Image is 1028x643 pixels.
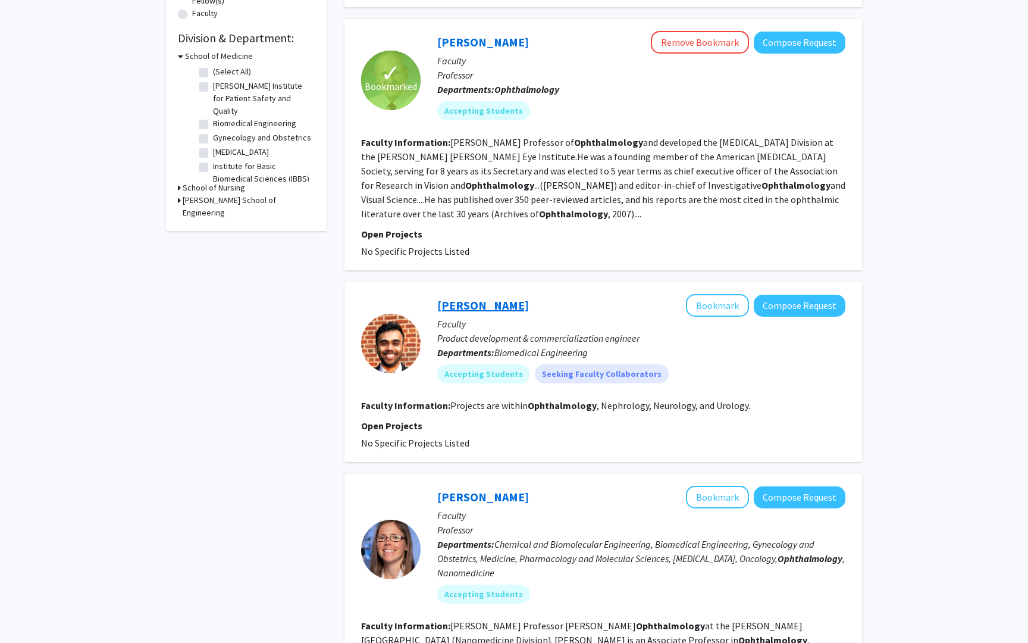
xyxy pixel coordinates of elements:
b: Faculty Information: [361,620,450,632]
a: [PERSON_NAME] [437,298,529,313]
mat-chip: Seeking Faculty Collaborators [535,364,669,383]
h3: School of Nursing [183,182,245,194]
button: Add Joshua de Souza to Bookmarks [686,294,749,317]
span: Chemical and Biomolecular Engineering, Biomedical Engineering, Gynecology and Obstetrics, Medicin... [437,538,845,579]
label: (Select All) [213,65,251,78]
b: Ophthalmology [574,136,643,148]
b: Departments: [437,83,494,95]
iframe: Chat [9,589,51,634]
mat-chip: Accepting Students [437,585,530,604]
label: Faculty [192,7,218,20]
span: Biomedical Engineering [494,347,588,358]
b: Ophthalmology [465,179,534,191]
button: Compose Request to Harry Quigley [754,32,845,54]
p: Professor [437,523,845,537]
h3: [PERSON_NAME] School of Engineering [183,194,315,219]
b: Ophthalmology [494,83,559,95]
b: Ophthalmology [636,620,705,632]
p: Faculty [437,508,845,523]
b: Faculty Information: [361,136,450,148]
fg-read-more: [PERSON_NAME] Professor of and developed the [MEDICAL_DATA] Division at the [PERSON_NAME] [PERSON... [361,136,845,220]
b: Departments: [437,538,494,550]
span: No Specific Projects Listed [361,437,469,449]
p: Faculty [437,54,845,68]
label: Biomedical Engineering [213,117,296,130]
span: No Specific Projects Listed [361,245,469,257]
mat-chip: Accepting Students [437,101,530,120]
b: Ophthalmology [539,208,608,220]
mat-chip: Accepting Students [437,364,530,383]
span: Bookmarked [365,79,417,93]
p: Product development & commercialization engineer [437,331,845,345]
a: [PERSON_NAME] [437,489,529,504]
button: Remove Bookmark [651,31,749,54]
b: Ophthalmology [761,179,830,191]
button: Add Laura Ensign-Hodges to Bookmarks [686,486,749,508]
h2: Division & Department: [178,31,315,45]
p: Faculty [437,317,845,331]
p: Open Projects [361,419,845,433]
b: Departments: [437,347,494,358]
p: Open Projects [361,227,845,241]
b: Ophthalmology [528,399,597,411]
label: [MEDICAL_DATA] [213,146,269,158]
p: Professor [437,68,845,82]
span: ✓ [381,67,401,79]
button: Compose Request to Laura Ensign-Hodges [754,486,845,508]
label: [PERSON_NAME] Institute for Patient Safety and Quality [213,80,312,117]
label: Institute for Basic Biomedical Sciences (IBBS) [213,160,312,185]
b: Ophthalmology [778,553,842,564]
button: Compose Request to Joshua de Souza [754,295,845,317]
fg-read-more: Projects are within , Nephrology, Neurology, and Urology. [450,399,750,411]
label: Gynecology and Obstetrics [213,132,311,144]
b: Faculty Information: [361,399,450,411]
a: [PERSON_NAME] [437,35,529,49]
h3: School of Medicine [185,50,253,63]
